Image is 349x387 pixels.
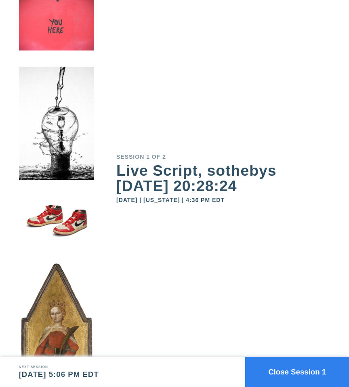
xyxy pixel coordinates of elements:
img: small [19,196,95,262]
div: Next session [19,366,99,369]
div: Live Script, sothebys [DATE] 20:28:24 [116,163,330,193]
div: Session 1 of 2 [116,154,330,160]
div: [DATE] 5:06 PM EDT [19,371,99,379]
button: Close Session 1 [245,357,349,387]
img: small [19,66,95,196]
div: [DATE] | [US_STATE] | 4:36 PM EDT [116,197,330,203]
